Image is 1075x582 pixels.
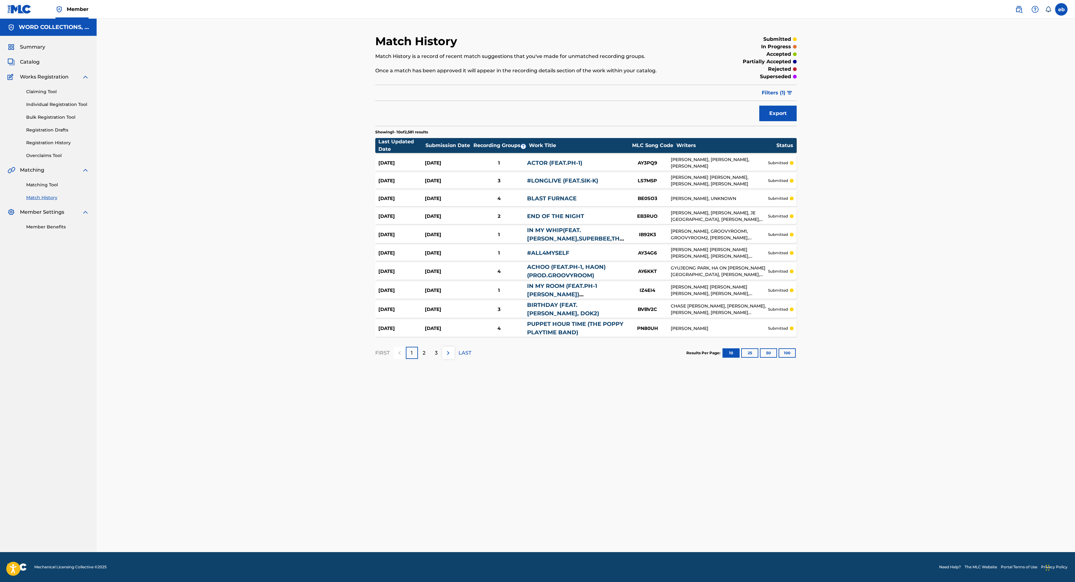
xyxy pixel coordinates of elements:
div: [DATE] [378,231,425,238]
a: ACHOO (FEAT.PH-1, HAON) (PROD.GROOVYROOM) [527,264,606,279]
span: Works Registration [20,73,69,81]
div: EB3RUO [624,213,671,220]
p: Results Per Page: [686,350,722,356]
div: [DATE] [425,287,471,294]
span: Matching [20,166,44,174]
div: 3 [471,306,527,313]
div: 1 [471,160,527,167]
img: right [444,349,452,357]
div: Last Updated Date [378,138,425,153]
a: IN MY WHIP(FEAT.[PERSON_NAME],SUPERBEE,THE [PERSON_NAME]) [527,227,623,250]
div: [DATE] [425,250,471,257]
div: Drag [1046,558,1049,577]
p: submitted [768,160,788,166]
a: BIRTHDAY (FEAT.[PERSON_NAME], DOK2) [527,302,599,317]
div: 1 [471,250,527,257]
p: 3 [435,349,438,357]
div: [PERSON_NAME] [671,325,768,332]
img: Works Registration [7,73,16,81]
a: Registration History [26,140,89,146]
a: Need Help? [939,564,961,570]
span: Mechanical Licensing Collective © 2025 [34,564,107,570]
img: Summary [7,43,15,51]
div: [PERSON_NAME], [PERSON_NAME], [PERSON_NAME] [671,156,768,169]
img: expand [82,73,89,81]
a: PUPPET HOUR TIME (THE POPPY PLAYTIME BAND) [527,321,623,336]
img: Catalog [7,58,15,66]
div: IB92K3 [624,231,671,238]
p: 2 [423,349,425,357]
p: partially accepted [743,58,791,65]
span: Filters ( 1 ) [762,89,785,97]
p: submitted [768,250,788,256]
a: SummarySummary [7,43,45,51]
div: [DATE] [425,306,471,313]
div: Recording Groups [473,142,529,149]
a: Privacy Policy [1041,564,1068,570]
a: Matching Tool [26,182,89,188]
div: [DATE] [425,160,471,167]
div: AY6KKT [624,268,671,275]
div: [DATE] [425,195,471,202]
div: MLC Song Code [629,142,676,149]
a: BLAST FURNACE [527,195,577,202]
div: [DATE] [378,325,425,332]
div: 1 [471,287,527,294]
div: [DATE] [378,268,425,275]
div: 4 [471,195,527,202]
div: [PERSON_NAME], [PERSON_NAME], JE [GEOGRAPHIC_DATA], [PERSON_NAME], [PERSON_NAME] [671,210,768,223]
p: accepted [766,50,791,58]
div: [DATE] [378,287,425,294]
a: Bulk Registration Tool [26,114,89,121]
div: 2 [471,213,527,220]
h5: WORD COLLECTIONS, INC. [19,24,89,31]
img: Top Rightsholder [55,6,63,13]
div: 4 [471,268,527,275]
a: Portal Terms of Use [1001,564,1037,570]
div: [DATE] [425,213,471,220]
div: [DATE] [378,213,425,220]
span: Summary [20,43,45,51]
p: submitted [768,326,788,331]
div: Writers [676,142,776,149]
p: LAST [458,349,471,357]
div: [PERSON_NAME] [PERSON_NAME] [PERSON_NAME], [PERSON_NAME], [PERSON_NAME] [671,284,768,297]
div: Notifications [1045,6,1051,12]
div: AY34G6 [624,250,671,257]
a: Registration Drafts [26,127,89,133]
h2: Match History [375,34,460,48]
p: submitted [768,232,788,237]
p: Once a match has been approved it will appear in the recording details section of the work within... [375,67,700,74]
a: Public Search [1013,3,1025,16]
p: superseded [760,73,791,80]
button: 10 [722,348,740,358]
div: 1 [471,231,527,238]
div: [DATE] [425,177,471,184]
div: [DATE] [378,177,425,184]
div: User Menu [1055,3,1068,16]
div: [PERSON_NAME], UNKNOWN [671,195,768,202]
a: Member Benefits [26,224,89,230]
button: 50 [760,348,777,358]
div: Status [776,142,793,149]
img: expand [82,166,89,174]
div: GYUJEONG PARK, HA ON [PERSON_NAME][GEOGRAPHIC_DATA], [PERSON_NAME], [PERSON_NAME] [PERSON_NAME] [671,265,768,278]
p: submitted [768,196,788,201]
div: [DATE] [378,195,425,202]
p: Showing 1 - 10 of 2,581 results [375,129,428,135]
div: AY3PQ9 [624,160,671,167]
div: IZ4EI4 [624,287,671,294]
a: END OF THE NIGHT [527,213,584,220]
a: #ALL4MYSELF [527,250,569,256]
div: [DATE] [425,268,471,275]
span: ? [521,144,526,149]
a: #LONGLIVE (FEAT.SIK-K) [527,177,598,184]
p: submitted [768,213,788,219]
span: Catalog [20,58,40,66]
p: Match History is a record of recent match suggestions that you've made for unmatched recording gr... [375,53,700,60]
img: help [1031,6,1039,13]
a: ACTOR (FEAT.PH-1) [527,160,582,166]
img: Member Settings [7,208,15,216]
span: Member Settings [20,208,64,216]
a: Match History [26,194,89,201]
